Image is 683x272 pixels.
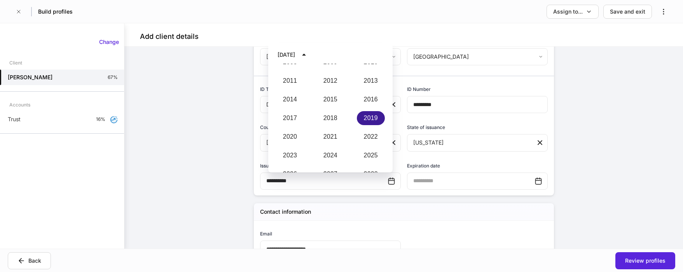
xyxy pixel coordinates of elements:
[357,111,385,125] button: 2019
[407,124,445,131] h6: State of issuance
[140,32,199,41] h4: Add client details
[357,130,385,144] button: 2022
[603,5,652,19] button: Save and exit
[407,85,431,93] h6: ID Number
[260,230,272,237] h6: Email
[553,8,583,16] div: Assign to...
[8,115,21,123] p: Trust
[316,111,344,125] button: 2018
[278,51,295,59] div: [DATE]
[96,116,105,122] p: 16%
[407,162,440,169] h6: Expiration date
[610,8,645,16] div: Save and exit
[260,134,388,151] div: [GEOGRAPHIC_DATA]
[276,148,304,162] button: 2023
[316,130,344,144] button: 2021
[260,124,304,131] h6: Country of issuance
[94,36,124,48] button: Change
[316,148,344,162] button: 2024
[9,56,22,70] div: Client
[297,48,311,61] button: year view is open, switch to calendar view
[260,96,388,113] div: Driver's license
[38,8,73,16] h5: Build profiles
[547,5,599,19] button: Assign to...
[276,74,304,88] button: 2011
[357,148,385,162] button: 2025
[357,92,385,106] button: 2016
[316,92,344,106] button: 2015
[316,167,344,181] button: 2027
[8,252,51,269] button: Back
[615,252,675,269] button: Review profiles
[8,73,52,81] h5: [PERSON_NAME]
[625,257,666,265] div: Review profiles
[28,257,41,265] div: Back
[357,74,385,88] button: 2013
[316,74,344,88] button: 2012
[260,208,311,216] h5: Contact information
[276,111,304,125] button: 2017
[99,38,119,46] div: Change
[276,167,304,181] button: 2026
[260,85,277,93] h6: ID Type
[260,162,282,169] h6: Issue date
[276,130,304,144] button: 2020
[357,167,385,181] button: 2028
[260,48,400,65] div: [GEOGRAPHIC_DATA]
[9,98,30,112] div: Accounts
[407,48,547,65] div: [GEOGRAPHIC_DATA]
[276,92,304,106] button: 2014
[407,134,535,151] div: [US_STATE]
[108,74,118,80] p: 67%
